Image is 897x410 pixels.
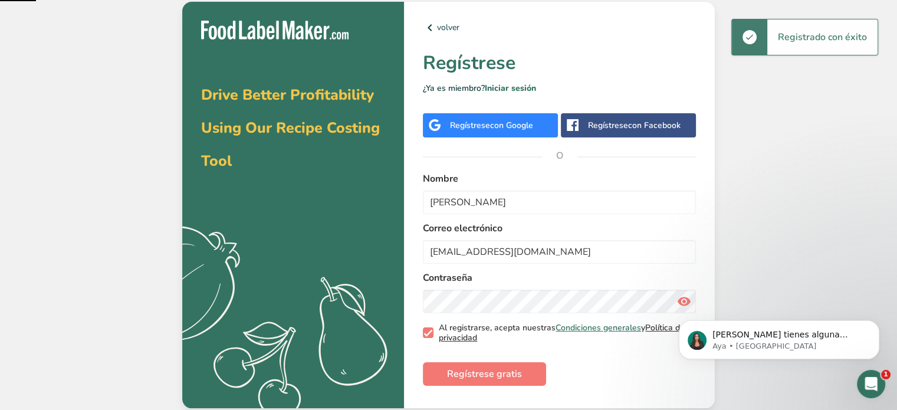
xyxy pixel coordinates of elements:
[447,367,522,381] span: Regístrese gratis
[588,119,681,132] div: Regístrese
[423,172,696,186] label: Nombre
[628,120,681,131] span: con Facebook
[201,21,349,40] img: Food Label Maker
[556,322,641,333] a: Condiciones generales
[423,191,696,214] input: John Doe
[485,83,536,94] a: Iniciar sesión
[423,271,696,285] label: Contraseña
[857,370,885,398] iframe: Intercom live chat
[439,322,685,344] a: Política de privacidad
[542,138,577,173] span: O
[433,323,692,343] span: Al registrarse, acepta nuestras y
[423,240,696,264] input: email@example.com
[201,85,380,171] span: Drive Better Profitability Using Our Recipe Costing Tool
[767,19,878,55] div: Registrado con éxito
[423,49,696,77] h1: Regístrese
[423,21,696,35] a: volver
[423,82,696,94] p: ¿Ya es miembro?
[661,296,897,378] iframe: Intercom notifications mensaje
[490,120,533,131] span: con Google
[423,221,696,235] label: Correo electrónico
[423,362,546,386] button: Regístrese gratis
[450,119,533,132] div: Regístrese
[881,370,891,379] span: 1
